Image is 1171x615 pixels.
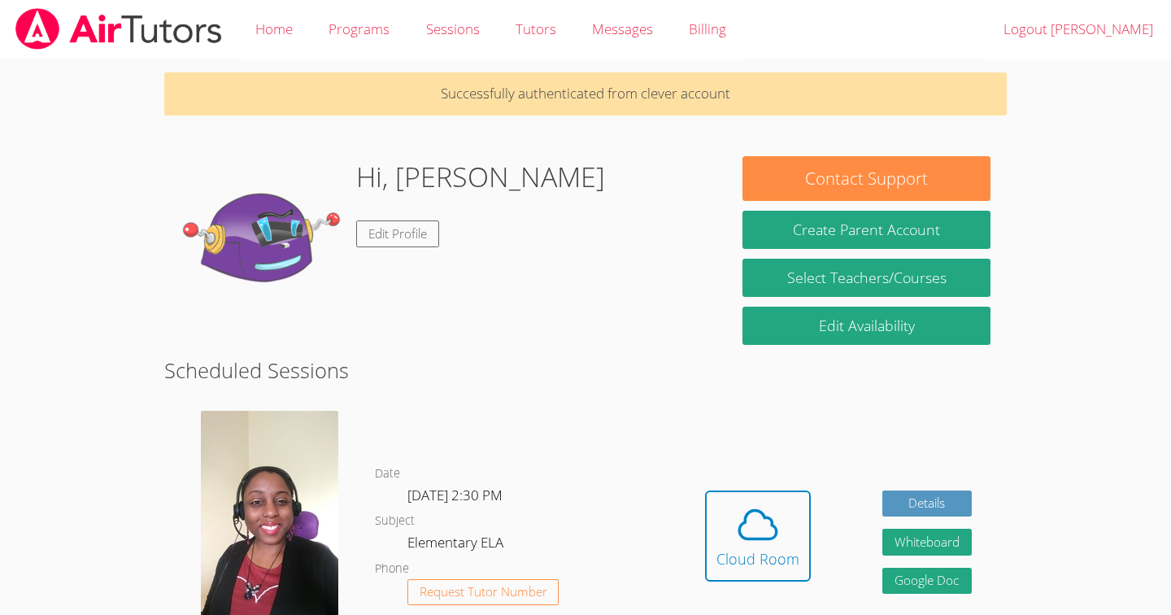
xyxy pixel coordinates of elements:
[181,156,343,319] img: default.png
[14,8,224,50] img: airtutors_banner-c4298cdbf04f3fff15de1276eac7730deb9818008684d7c2e4769d2f7ddbe033.png
[407,531,507,559] dd: Elementary ELA
[164,355,1008,386] h2: Scheduled Sessions
[164,72,1008,116] p: Successfully authenticated from clever account
[742,259,990,297] a: Select Teachers/Courses
[592,20,653,38] span: Messages
[356,220,439,247] a: Edit Profile
[375,559,409,579] dt: Phone
[375,464,400,484] dt: Date
[407,579,559,606] button: Request Tutor Number
[705,491,811,582] button: Cloud Room
[742,156,990,201] button: Contact Support
[882,568,972,595] a: Google Doc
[420,586,547,598] span: Request Tutor Number
[742,307,990,345] a: Edit Availability
[716,547,799,570] div: Cloud Room
[375,511,415,531] dt: Subject
[742,211,990,249] button: Create Parent Account
[356,156,605,198] h1: Hi, [PERSON_NAME]
[407,486,503,504] span: [DATE] 2:30 PM
[882,491,972,517] a: Details
[882,529,972,556] button: Whiteboard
